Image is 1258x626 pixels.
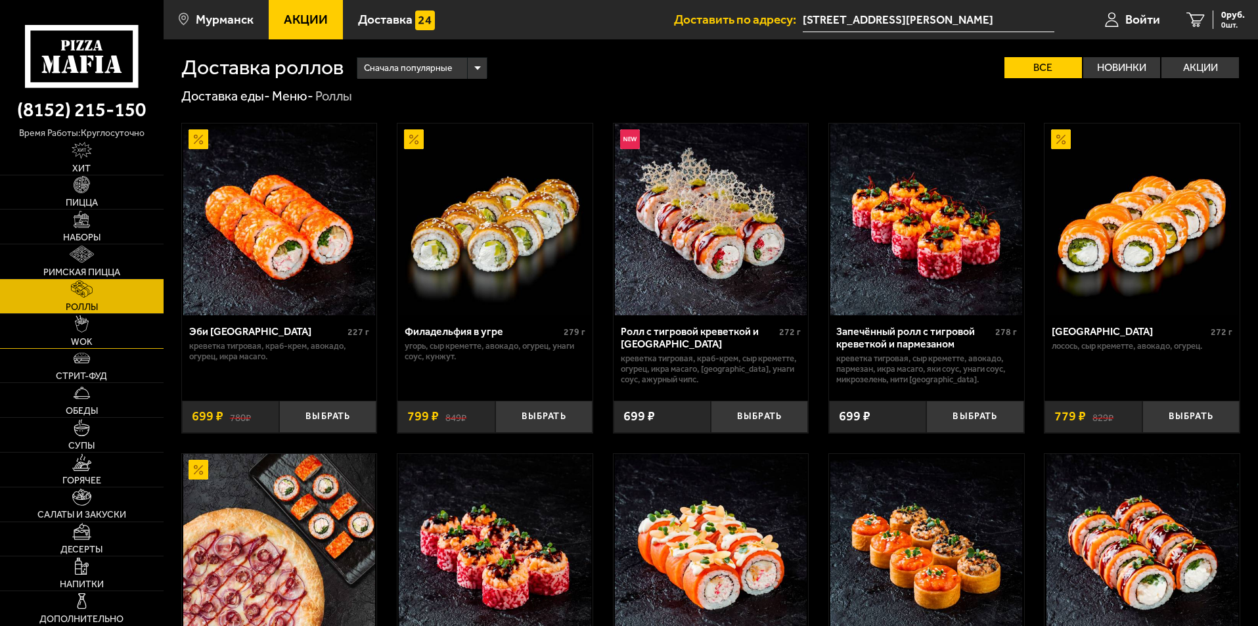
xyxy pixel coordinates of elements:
[621,353,801,385] p: креветка тигровая, краб-крем, Сыр креметте, огурец, икра масаго, [GEOGRAPHIC_DATA], унаги соус, а...
[1054,410,1086,423] span: 779 ₽
[60,580,104,589] span: Напитки
[404,129,424,149] img: Акционный
[230,410,251,423] s: 780 ₽
[495,401,593,433] button: Выбрать
[1052,325,1207,338] div: [GEOGRAPHIC_DATA]
[620,129,640,149] img: Новинка
[66,407,98,416] span: Обеды
[711,401,808,433] button: Выбрать
[445,410,466,423] s: 849 ₽
[189,460,208,480] img: Акционный
[192,410,223,423] span: 699 ₽
[829,123,1024,315] a: Запечённый ролл с тигровой креветкой и пармезаном
[405,341,585,362] p: угорь, Сыр креметте, авокадо, огурец, унаги соус, кунжут.
[284,13,328,26] span: Акции
[189,341,370,362] p: креветка тигровая, краб-крем, авокадо, огурец, икра масаго.
[1083,57,1161,78] label: Новинки
[621,325,776,350] div: Ролл с тигровой креветкой и [GEOGRAPHIC_DATA]
[1221,11,1245,20] span: 0 руб.
[614,123,809,315] a: НовинкаРолл с тигровой креветкой и Гуакамоле
[1211,326,1232,338] span: 272 г
[37,510,126,520] span: Салаты и закуски
[674,13,803,26] span: Доставить по адресу:
[1045,123,1240,315] a: АкционныйФиладельфия
[405,325,560,338] div: Филадельфия в угре
[830,123,1022,315] img: Запечённый ролл с тигровой креветкой и пармезаном
[407,410,439,423] span: 799 ₽
[564,326,585,338] span: 279 г
[615,123,807,315] img: Ролл с тигровой креветкой и Гуакамоле
[995,326,1017,338] span: 278 г
[71,338,93,347] span: WOK
[60,545,102,554] span: Десерты
[1052,341,1232,351] p: лосось, Сыр креметте, авокадо, огурец.
[803,8,1054,32] input: Ваш адрес доставки
[1221,21,1245,29] span: 0 шт.
[66,198,98,208] span: Пицца
[39,615,124,624] span: Дополнительно
[72,164,91,173] span: Хит
[1004,57,1082,78] label: Все
[1161,57,1239,78] label: Акции
[836,325,992,350] div: Запечённый ролл с тигровой креветкой и пармезаном
[181,88,270,104] a: Доставка еды-
[43,268,120,277] span: Римская пицца
[183,123,375,315] img: Эби Калифорния
[182,123,377,315] a: АкционныйЭби Калифорния
[397,123,593,315] a: АкционныйФиладельфия в угре
[63,233,101,242] span: Наборы
[62,476,101,485] span: Горячее
[623,410,655,423] span: 699 ₽
[272,88,313,104] a: Меню-
[399,123,591,315] img: Филадельфия в угре
[836,353,1017,385] p: креветка тигровая, Сыр креметте, авокадо, пармезан, икра масаго, яки соус, унаги соус, микрозелен...
[68,441,95,451] span: Супы
[358,13,413,26] span: Доставка
[364,56,452,81] span: Сначала популярные
[279,401,376,433] button: Выбрать
[189,325,345,338] div: Эби [GEOGRAPHIC_DATA]
[926,401,1023,433] button: Выбрать
[779,326,801,338] span: 272 г
[1092,410,1113,423] s: 829 ₽
[1142,401,1240,433] button: Выбрать
[196,13,254,26] span: Мурманск
[56,372,107,381] span: Стрит-фуд
[189,129,208,149] img: Акционный
[348,326,369,338] span: 227 г
[315,88,352,105] div: Роллы
[415,11,435,30] img: 15daf4d41897b9f0e9f617042186c801.svg
[181,57,344,78] h1: Доставка роллов
[1051,129,1071,149] img: Акционный
[1125,13,1160,26] span: Войти
[66,303,98,312] span: Роллы
[839,410,870,423] span: 699 ₽
[1046,123,1238,315] img: Филадельфия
